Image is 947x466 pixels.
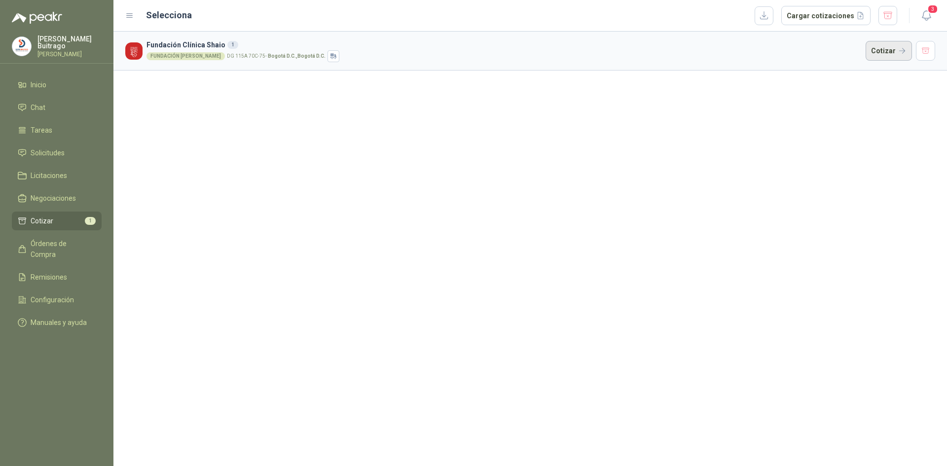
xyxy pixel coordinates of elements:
[268,53,326,59] strong: Bogotá D.C. , Bogotá D.C.
[31,170,67,181] span: Licitaciones
[31,102,45,113] span: Chat
[31,317,87,328] span: Manuales y ayuda
[31,193,76,204] span: Negociaciones
[146,8,192,22] h2: Selecciona
[37,36,102,49] p: [PERSON_NAME] Buitrago
[866,41,912,61] button: Cotizar
[31,272,67,283] span: Remisiones
[12,189,102,208] a: Negociaciones
[227,41,238,49] div: 1
[146,39,862,50] h3: Fundación Clínica Shaio
[12,290,102,309] a: Configuración
[31,79,46,90] span: Inicio
[31,238,92,260] span: Órdenes de Compra
[781,6,871,26] button: Cargar cotizaciones
[146,52,225,60] div: FUNDACIÓN [PERSON_NAME]
[12,268,102,287] a: Remisiones
[227,54,326,59] p: DG 115A 70C-75 -
[31,147,65,158] span: Solicitudes
[917,7,935,25] button: 3
[37,51,102,57] p: [PERSON_NAME]
[31,215,53,226] span: Cotizar
[12,313,102,332] a: Manuales y ayuda
[12,212,102,230] a: Cotizar1
[85,217,96,225] span: 1
[31,294,74,305] span: Configuración
[12,12,62,24] img: Logo peakr
[12,166,102,185] a: Licitaciones
[12,98,102,117] a: Chat
[12,75,102,94] a: Inicio
[125,42,143,60] img: Company Logo
[12,121,102,140] a: Tareas
[12,37,31,56] img: Company Logo
[31,125,52,136] span: Tareas
[12,143,102,162] a: Solicitudes
[12,234,102,264] a: Órdenes de Compra
[927,4,938,14] span: 3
